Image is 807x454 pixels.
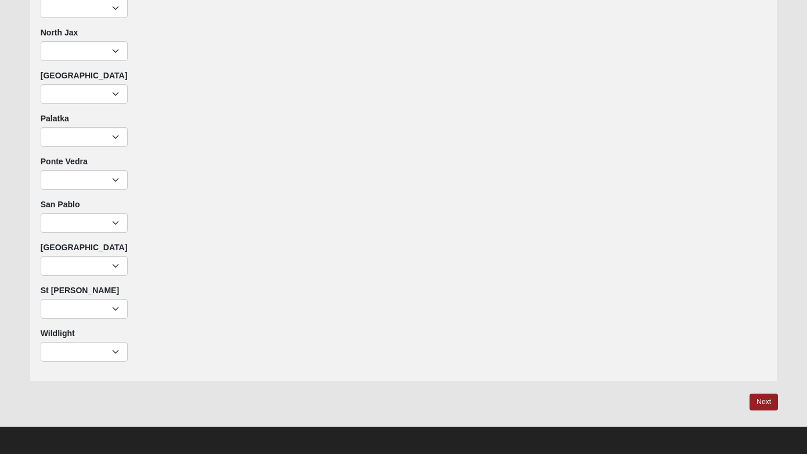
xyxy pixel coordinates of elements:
label: St [PERSON_NAME] [41,284,119,296]
label: Wildlight [41,327,75,339]
label: Ponte Vedra [41,156,88,167]
label: [GEOGRAPHIC_DATA] [41,70,128,81]
a: Next [750,394,778,410]
label: [GEOGRAPHIC_DATA] [41,242,128,253]
label: North Jax [41,27,78,38]
label: Palatka [41,113,69,124]
label: San Pablo [41,199,80,210]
